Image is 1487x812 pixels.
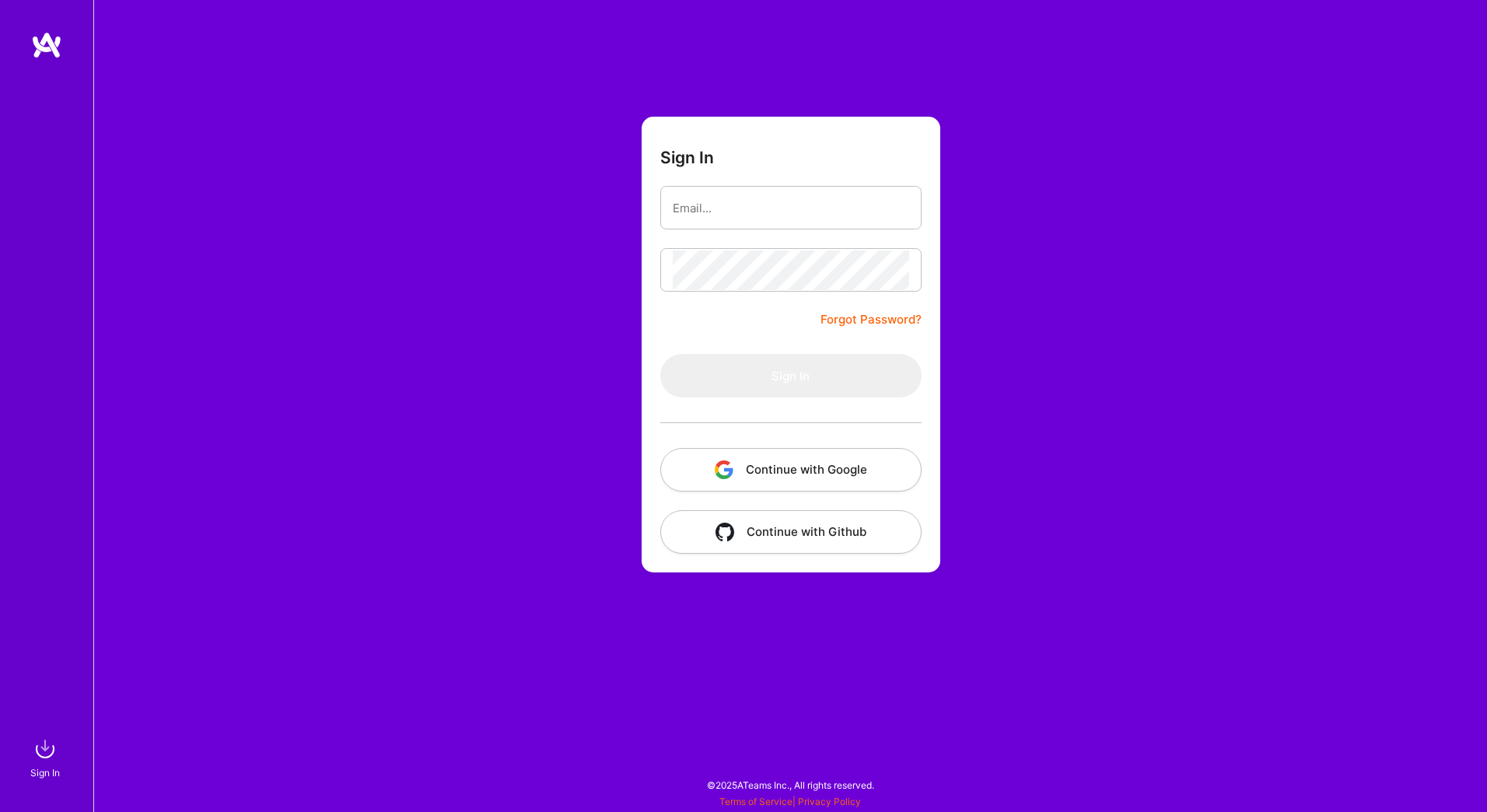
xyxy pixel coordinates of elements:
[719,796,861,807] span: |
[673,188,909,228] input: Email...
[93,765,1487,804] div: © 2025 ATeams Inc., All rights reserved.
[660,510,922,554] button: Continue with Github
[30,765,60,781] div: Sign In
[798,796,861,807] a: Privacy Policy
[719,796,792,807] a: Terms of Service
[660,354,922,397] button: Sign In
[660,148,714,167] h3: Sign In
[820,310,922,329] a: Forgot Password?
[31,31,62,59] img: logo
[30,733,61,765] img: sign in
[660,448,922,492] button: Continue with Google
[716,523,734,541] img: icon
[33,733,61,781] a: sign inSign In
[715,460,733,479] img: icon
